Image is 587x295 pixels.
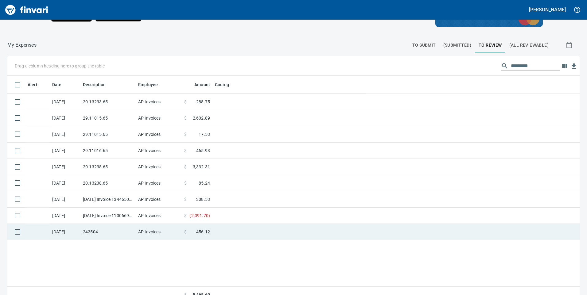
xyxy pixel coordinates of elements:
td: 242504 [80,224,136,240]
td: [DATE] [50,175,80,191]
td: [DATE] [50,224,80,240]
td: AP Invoices [136,208,182,224]
span: 288.75 [196,99,210,105]
span: $ [184,115,187,121]
nav: breadcrumb [7,41,37,49]
td: [DATE] [50,191,80,208]
button: Download Table [569,62,578,71]
span: To Review [479,41,502,49]
span: 308.53 [196,196,210,202]
td: 20.13238.65 [80,159,136,175]
button: Show transactions within a particular date range [560,38,580,52]
span: Amount [194,81,210,89]
span: ( 2,091.70 ) [189,213,210,219]
span: $ [184,213,187,219]
span: To Submit [412,41,436,49]
span: Alert [28,81,45,89]
td: [DATE] [50,110,80,126]
span: 17.53 [199,131,210,137]
span: $ [184,99,187,105]
span: 465.93 [196,147,210,154]
span: $ [184,131,187,137]
img: Finvari [4,2,50,17]
p: Drag a column heading here to group the table [15,63,105,69]
td: 20.13238.65 [80,175,136,191]
td: AP Invoices [136,224,182,240]
td: [DATE] Invoice 13446505-006 from Sunstate Equipment Co (1-30297) [80,191,136,208]
span: (Submitted) [443,41,471,49]
span: Employee [138,81,166,89]
td: [DATE] [50,126,80,143]
button: Choose columns to display [560,61,569,71]
td: [DATE] [50,94,80,110]
button: [PERSON_NAME] [527,5,567,14]
span: $ [184,147,187,154]
span: Alert [28,81,37,89]
span: Description [83,81,106,89]
span: 456.12 [196,229,210,235]
span: Employee [138,81,158,89]
span: $ [184,229,187,235]
td: 20.13233.65 [80,94,136,110]
td: AP Invoices [136,159,182,175]
td: [DATE] [50,143,80,159]
span: $ [184,180,187,186]
td: AP Invoices [136,126,182,143]
td: [DATE] [50,208,80,224]
span: Date [52,81,62,89]
span: Date [52,81,70,89]
td: 29.11015.65 [80,110,136,126]
td: AP Invoices [136,143,182,159]
span: 85.24 [199,180,210,186]
span: $ [184,196,187,202]
span: (All Reviewable) [509,41,549,49]
td: AP Invoices [136,94,182,110]
span: Description [83,81,114,89]
span: $ [184,164,187,170]
h5: [PERSON_NAME] [529,6,566,13]
td: [DATE] Invoice 11006698 from Cessco Inc (1-10167) [80,208,136,224]
span: 2,602.89 [193,115,210,121]
td: 29.11015.65 [80,126,136,143]
td: AP Invoices [136,110,182,126]
td: AP Invoices [136,191,182,208]
span: Amount [186,81,210,89]
span: 3,332.31 [193,164,210,170]
td: 29.11016.65 [80,143,136,159]
td: [DATE] [50,159,80,175]
td: AP Invoices [136,175,182,191]
p: My Expenses [7,41,37,49]
span: Coding [215,81,229,89]
span: Coding [215,81,237,89]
